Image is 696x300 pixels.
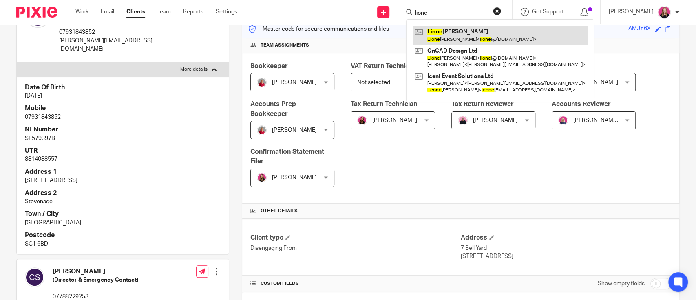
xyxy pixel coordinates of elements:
[25,210,221,218] h4: Town / City
[552,101,611,107] span: Accounts Reviewer
[357,80,390,85] span: Not selected
[180,66,208,73] p: More details
[25,125,221,134] h4: NI Number
[272,175,317,180] span: [PERSON_NAME]
[53,276,190,284] h5: (Director & Emergency Contact)
[25,198,221,206] p: Stevenage
[59,28,196,36] p: 07931843852
[53,267,190,276] h4: [PERSON_NAME]
[25,83,221,92] h4: Date Of Birth
[272,80,317,85] span: [PERSON_NAME]
[357,116,367,125] img: 21.png
[25,176,221,184] p: [STREET_ADDRESS]
[25,168,221,176] h4: Address 1
[473,118,518,123] span: [PERSON_NAME]
[261,42,309,49] span: Team assignments
[261,208,298,214] span: Other details
[25,189,221,198] h4: Address 2
[101,8,114,16] a: Email
[59,37,196,53] p: [PERSON_NAME][EMAIL_ADDRESS][DOMAIN_NAME]
[532,9,563,15] span: Get Support
[250,63,288,69] span: Bookkeeper
[609,8,654,16] p: [PERSON_NAME]
[25,219,221,227] p: [GEOGRAPHIC_DATA]
[351,63,418,69] span: VAT Return Technician
[25,240,221,248] p: SG1 6BD
[573,118,634,123] span: [PERSON_NAME] FCCA
[25,113,221,121] p: 07931843852
[16,7,57,18] img: Pixie
[126,8,145,16] a: Clients
[257,78,267,87] img: fd10cc094e9b0-100.png
[183,8,203,16] a: Reports
[25,231,221,240] h4: Postcode
[628,24,651,34] div: AMJY6X
[257,125,267,135] img: fd10cc094e9b0-100.png
[573,80,618,85] span: [PERSON_NAME]
[414,10,488,17] input: Search
[25,267,44,287] img: svg%3E
[250,244,461,252] p: Disengaging From
[25,92,221,100] p: [DATE]
[461,233,671,242] h4: Address
[658,6,671,19] img: Team%20headshots.png
[250,101,296,117] span: Accounts Prep Bookkeeper
[25,155,221,163] p: 8814088557
[157,8,171,16] a: Team
[75,8,88,16] a: Work
[272,127,317,133] span: [PERSON_NAME]
[216,8,237,16] a: Settings
[461,244,671,252] p: 7 Bell Yard
[458,116,468,125] img: Bio%20-%20Kemi%20.png
[461,252,671,260] p: [STREET_ADDRESS]
[250,280,461,287] h4: CUSTOM FIELDS
[25,104,221,113] h4: Mobile
[372,118,417,123] span: [PERSON_NAME]
[257,173,267,182] img: 17.png
[598,280,645,288] label: Show empty fields
[558,116,568,125] img: Cheryl%20Sharp%20FCCA.png
[451,101,514,107] span: Tax Return Reviewer
[25,134,221,142] p: SE579397B
[25,147,221,155] h4: UTR
[248,25,389,33] p: Master code for secure communications and files
[493,7,501,15] button: Clear
[250,233,461,242] h4: Client type
[351,101,417,107] span: Tax Return Technician
[250,149,324,164] span: Confirmation Statement Filer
